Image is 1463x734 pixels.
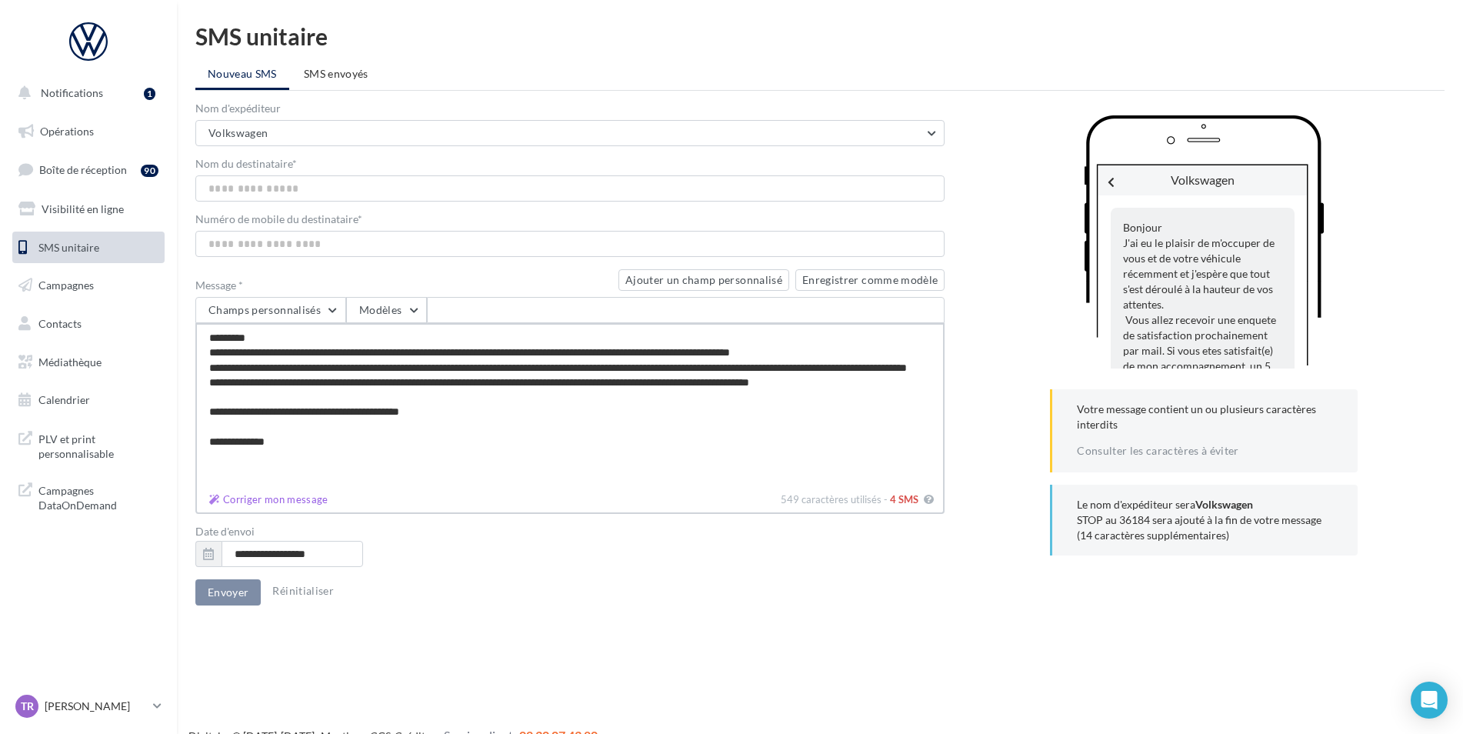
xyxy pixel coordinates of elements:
[45,699,147,714] p: [PERSON_NAME]
[195,297,346,323] button: Champs personnalisés
[9,153,168,186] a: Boîte de réception90
[42,202,124,215] span: Visibilité en ligne
[304,67,368,80] span: SMS envoyés
[38,317,82,330] span: Contacts
[208,126,268,139] span: Volkswagen
[38,429,158,462] span: PLV et print personnalisable
[21,699,34,714] span: TR
[38,240,99,253] span: SMS unitaire
[195,579,261,606] button: Envoyer
[1111,208,1295,571] div: Bonjour J'ai eu le plaisir de m'occuper de vous et de votre véhicule récemment et j'espère que to...
[39,163,127,176] span: Boîte de réception
[9,384,168,416] a: Calendrier
[1195,498,1253,511] b: Volkswagen
[141,165,158,177] div: 90
[795,269,945,291] button: Enregistrer comme modèle
[9,232,168,264] a: SMS unitaire
[9,422,168,468] a: PLV et print personnalisable
[195,214,945,225] label: Numéro de mobile du destinataire
[781,493,888,505] span: 549 caractères utilisés -
[40,125,94,138] span: Opérations
[9,308,168,340] a: Contacts
[1411,682,1448,719] div: Open Intercom Messenger
[195,158,945,169] label: Nom du destinataire
[38,355,102,369] span: Médiathèque
[38,279,94,292] span: Campagnes
[1077,497,1333,543] p: Le nom d'expéditeur sera STOP au 36184 sera ajouté à la fin de votre message (14 caractères suppl...
[346,297,427,323] button: Modèles
[195,526,945,537] label: Date d'envoi
[9,115,168,148] a: Opérations
[38,393,90,406] span: Calendrier
[266,582,340,600] button: Réinitialiser
[195,25,1445,48] div: SMS unitaire
[9,474,168,519] a: Campagnes DataOnDemand
[195,120,945,146] button: Volkswagen
[921,490,937,509] button: Corriger mon message 549 caractères utilisés - 4 SMS
[9,77,162,109] button: Notifications 1
[41,86,103,99] span: Notifications
[38,480,158,513] span: Campagnes DataOnDemand
[9,193,168,225] a: Visibilité en ligne
[9,346,168,379] a: Médiathèque
[195,103,945,114] label: Nom d'expéditeur
[1171,172,1235,187] span: Volkswagen
[203,490,335,509] button: 549 caractères utilisés - 4 SMS
[195,280,612,291] label: Message *
[890,493,918,505] span: 4 SMS
[144,88,155,100] div: 1
[618,269,789,291] button: Ajouter un champ personnalisé
[12,692,165,721] a: TR [PERSON_NAME]
[9,269,168,302] a: Campagnes
[1077,402,1333,457] p: Votre message contient un ou plusieurs caractères interdits
[1077,445,1333,457] div: Consulter les caractères à éviter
